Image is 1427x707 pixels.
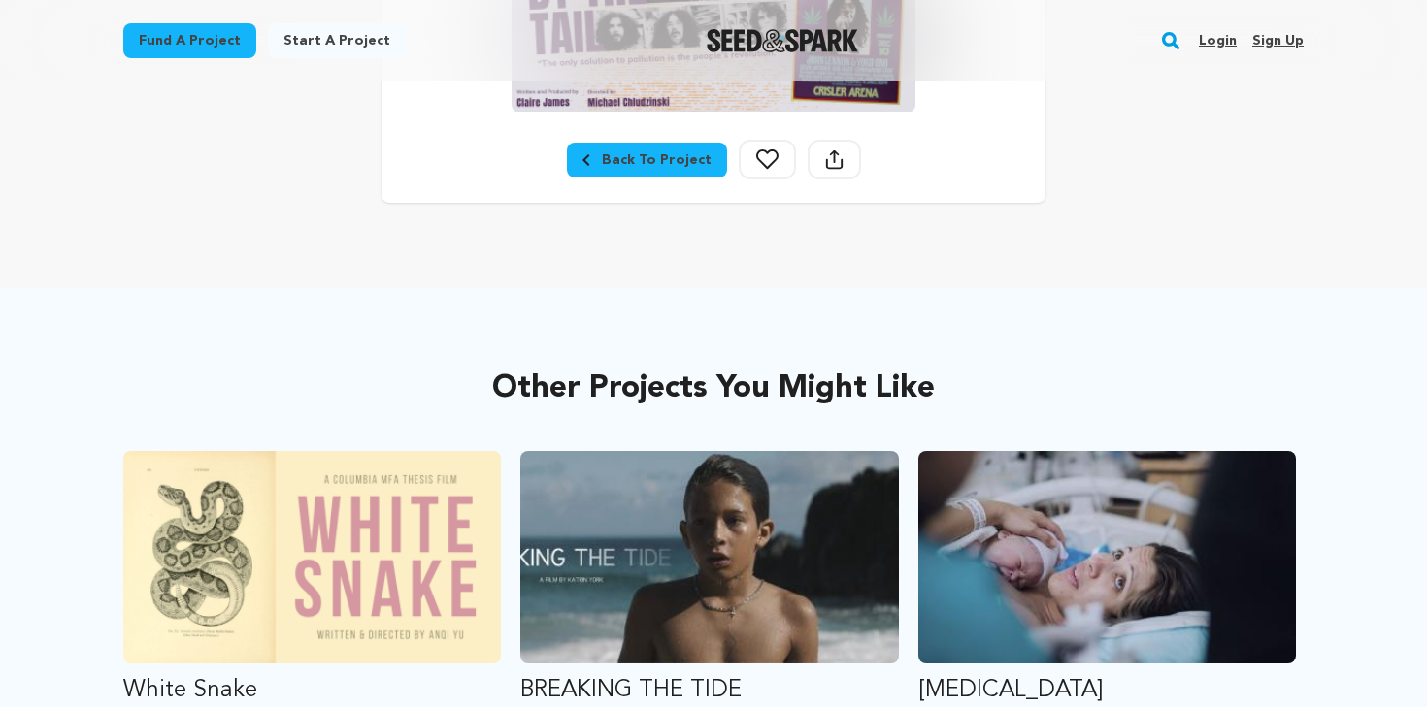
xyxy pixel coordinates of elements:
p: White Snake [123,675,501,706]
div: Breadcrumb [582,150,712,170]
a: Sign up [1252,25,1304,56]
p: BREAKING THE TIDE [520,675,898,706]
a: Breadcrumb [567,143,727,177]
a: Start a project [268,23,406,58]
img: Seed&Spark Logo Dark Mode [707,29,859,52]
a: Login [1199,25,1237,56]
p: [MEDICAL_DATA] [918,675,1296,706]
a: Seed&Spark Homepage [707,29,859,52]
a: Fund a project [123,23,256,58]
h2: Other projects you might like [123,366,1304,412]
